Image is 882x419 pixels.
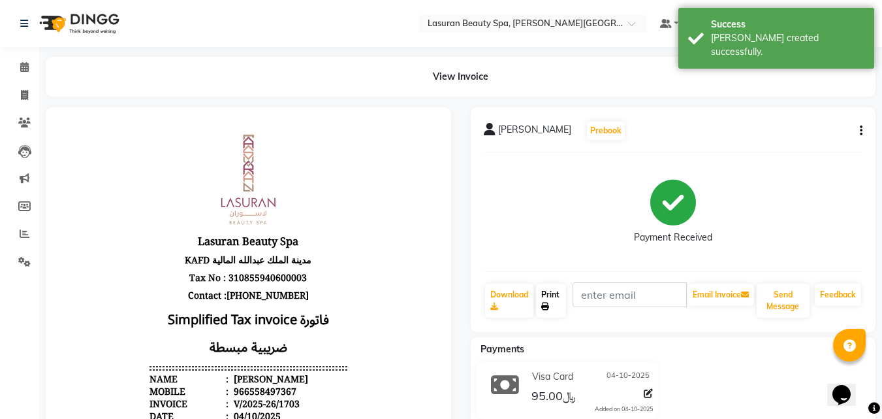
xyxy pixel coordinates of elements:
div: Added on 04-10-2025 [595,405,653,414]
span: [PERSON_NAME] [498,123,571,141]
span: 04-10-2025 [606,370,650,384]
div: Payment Received [634,231,712,244]
a: Print [536,284,566,318]
span: Visa Card [532,370,573,384]
input: enter email [573,282,687,307]
span: ﷼95.00 [531,388,576,407]
button: Email Invoice [687,284,754,306]
span: AMOUNT [91,336,132,348]
div: 966558497367 [172,265,238,277]
span: : [167,252,170,265]
div: View Invoice [46,57,875,97]
div: SAR 302.00 [223,401,289,413]
span: SAR 95.00 [99,382,142,395]
div: SUBTOTAL [91,401,138,413]
span: PRICE [211,324,237,336]
span: Payments [480,343,524,355]
span: SAR 302.00 [191,370,240,382]
div: Name [91,252,170,265]
span: ستايل الراجل العصري [91,358,175,370]
span: ITEM [91,311,114,324]
span: : [167,290,170,302]
span: QTY [163,324,181,336]
div: V/2025-26/1703 [172,277,241,290]
img: logo [33,5,123,42]
p: Tax No : 310855940600003 [91,148,288,166]
div: 04/10/2025 [172,290,222,302]
div: Mobile [91,265,170,277]
p: Contact :[PHONE_NUMBER] [91,166,288,184]
p: KAFD مدينة الملك عبدالله المالية [91,131,288,148]
button: Prebook [587,122,625,140]
div: Bill created successfully. [711,31,864,59]
div: Success [711,18,864,31]
span: DISCOUNT [256,324,303,336]
div: [PERSON_NAME] [172,252,249,265]
div: Invoice [91,277,170,290]
h3: Lasuran Beauty Spa [91,111,288,131]
span: SAR 207.00 [249,370,298,382]
img: file_1726223443980.jpg [140,10,238,109]
span: : [167,277,170,290]
span: : [167,265,170,277]
span: SAR 302.00 [93,370,142,382]
iframe: chat widget [827,367,869,406]
span: RATE [108,324,132,336]
div: Date [91,290,170,302]
a: Download [485,284,533,318]
span: 1 [161,370,166,382]
a: Feedback [815,284,861,306]
h3: Simplified Tax invoice فاتورة ضريبية مبسطة [91,184,288,244]
button: Send Message [757,284,810,318]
